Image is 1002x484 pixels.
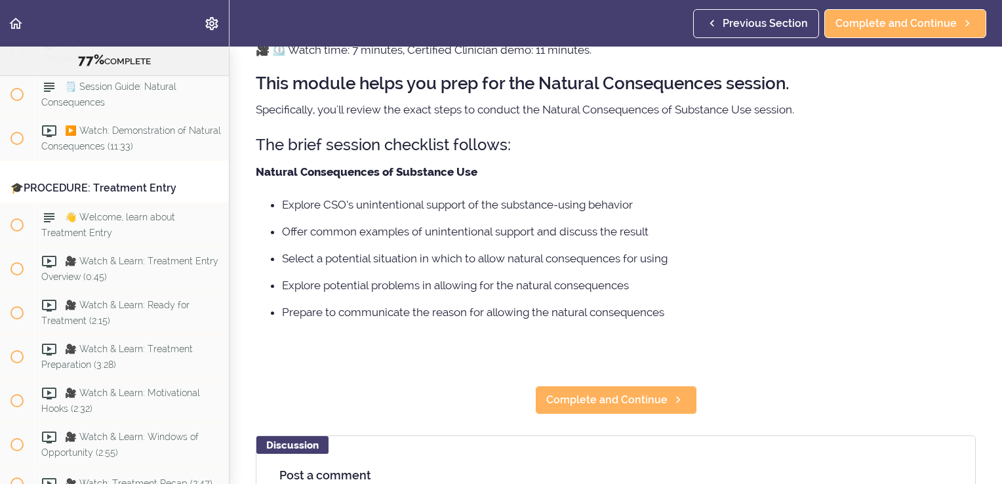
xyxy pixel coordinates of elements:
span: Complete and Continue [546,392,668,408]
h4: Post a comment [279,469,952,482]
span: 77% [78,52,104,68]
li: Explore CSO’s unintentional support of the substance-using behavior [282,196,976,213]
span: Previous Section [723,16,808,31]
h3: The brief session checklist follows: [256,134,976,155]
p: Specifically, you'll review the exact steps to conduct the Natural Consequences of Substance Use ... [256,100,976,119]
svg: Back to course curriculum [8,16,24,31]
span: 🎥 Watch & Learn: Motivational Hooks (2:32) [41,388,200,413]
li: Explore potential problems in allowing for the natural consequences [282,277,976,294]
a: Complete and Continue [535,386,697,414]
li: Offer common examples of unintentional support and discuss the result [282,223,976,240]
div: Discussion [256,436,329,454]
a: Previous Section [693,9,819,38]
li: Prepare to communicate the reason for allowing the natural consequences [282,304,976,321]
span: 🎥 Watch & Learn: Ready for Treatment (2:15) [41,300,190,325]
strong: Natural Consequences of Substance Use [256,165,477,178]
span: Complete and Continue [835,16,957,31]
div: COMPLETE [16,52,212,69]
h2: This module helps you prep for the Natural Consequences session. [256,74,976,93]
span: 🎥 Watch & Learn: Treatment Preparation (3:28) [41,344,193,369]
a: Complete and Continue [824,9,986,38]
span: ▶️ Watch: Demonstration of Natural Consequences (11:33) [41,125,221,151]
span: 👋 Welcome, learn about Treatment Entry [41,212,175,237]
svg: Settings Menu [204,16,220,31]
span: 🎥 Watch & Learn: Windows of Opportunity (2:55) [41,432,199,457]
span: 🗒️ Session Guide: Natural Consequences [41,81,176,107]
span: 🎥 Watch & Learn: Treatment Entry Overview (0:45) [41,256,218,281]
li: Select a potential situation in which to allow natural consequences for using [282,250,976,267]
p: 🎥 ⏲️ Watch time: 7 minutes, Certified Clinician demo: 11 minutes. [256,40,976,60]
